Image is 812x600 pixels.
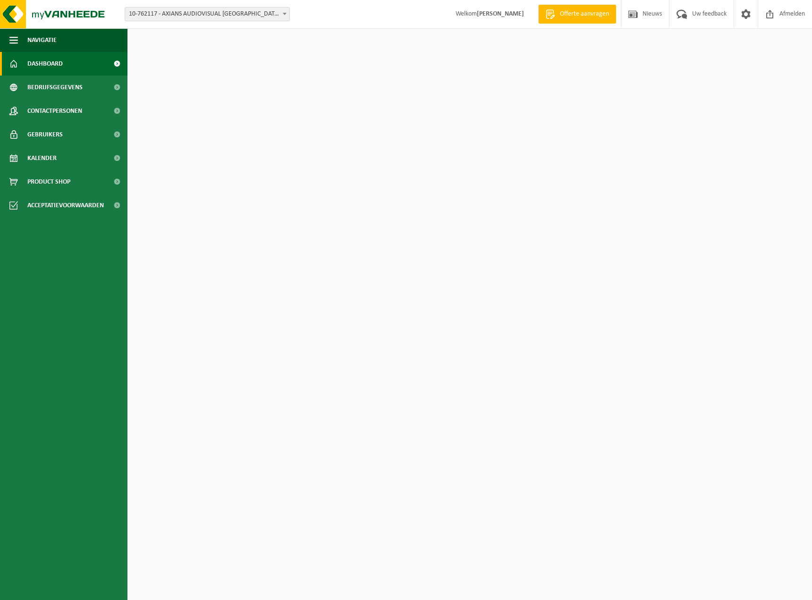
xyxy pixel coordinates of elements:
span: Dashboard [27,52,63,76]
a: Offerte aanvragen [538,5,616,24]
span: Gebruikers [27,123,63,146]
span: Contactpersonen [27,99,82,123]
strong: [PERSON_NAME] [477,10,524,17]
span: Offerte aanvragen [558,9,611,19]
span: Product Shop [27,170,70,194]
span: 10-762117 - AXIANS AUDIOVISUAL BELGIUM NV - ROESELARE [125,7,290,21]
span: Bedrijfsgegevens [27,76,83,99]
span: 10-762117 - AXIANS AUDIOVISUAL BELGIUM NV - ROESELARE [125,8,289,21]
span: Navigatie [27,28,57,52]
span: Kalender [27,146,57,170]
span: Acceptatievoorwaarden [27,194,104,217]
